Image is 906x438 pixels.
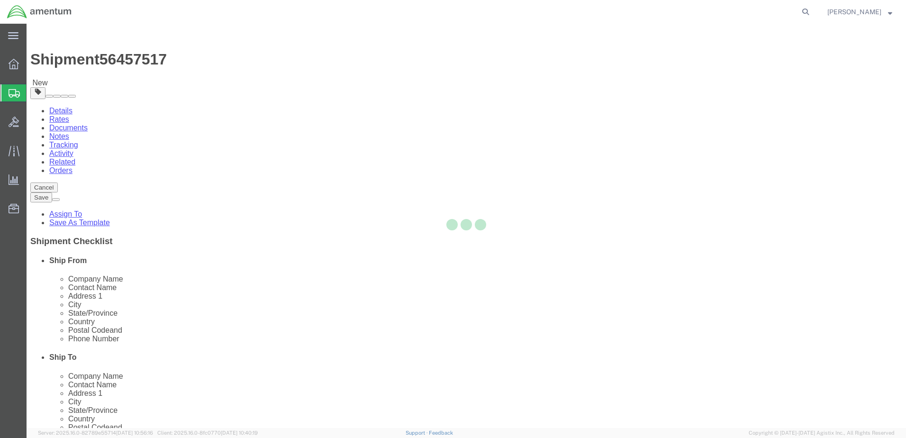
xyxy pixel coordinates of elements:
[749,429,895,437] span: Copyright © [DATE]-[DATE] Agistix Inc., All Rights Reserved
[406,430,429,436] a: Support
[429,430,453,436] a: Feedback
[827,7,881,17] span: Betty Fuller
[827,6,893,18] button: [PERSON_NAME]
[38,430,153,436] span: Server: 2025.16.0-82789e55714
[116,430,153,436] span: [DATE] 10:56:16
[7,5,72,19] img: logo
[221,430,258,436] span: [DATE] 10:40:19
[157,430,258,436] span: Client: 2025.16.0-8fc0770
